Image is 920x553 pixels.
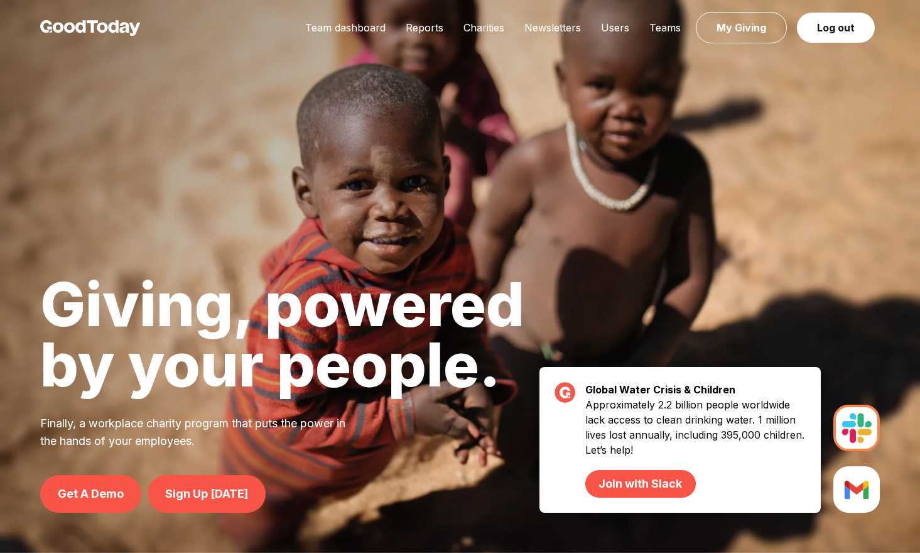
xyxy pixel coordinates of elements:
[585,383,735,396] strong: Global Water Crisis & Children
[453,21,514,34] a: Charities
[295,21,396,34] a: Team dashboard
[40,274,524,395] h1: Giving, powered by your people.
[591,21,639,34] a: Users
[696,12,787,43] a: My Giving
[585,397,806,498] p: Approximately 2.2 billion people worldwide lack access to clean drinking water. 1 million lives l...
[639,21,691,34] a: Teams
[396,21,453,34] a: Reports
[833,466,880,513] img: Slack
[514,21,591,34] a: Newsletters
[585,470,695,498] a: Join with Slack
[40,415,362,450] p: Finally, a workplace charity program that puts the power in the hands of your employees.
[833,405,880,451] img: Slack
[40,20,141,36] img: GoodToday
[797,13,875,43] a: Log out
[148,475,266,513] a: Sign Up [DATE]
[40,475,141,513] a: Get A Demo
